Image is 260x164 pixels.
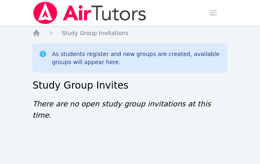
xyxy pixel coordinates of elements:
[61,30,128,36] span: Study Group Invitations
[32,2,147,24] img: Air Tutors
[61,29,128,37] a: Study Group Invitations
[52,50,221,66] div: As students register and new groups are created, available groups will appear here.
[32,79,227,92] h2: Study Group Invites
[32,100,211,119] span: There are no open study group invitations at this time.
[32,29,227,37] nav: Breadcrumb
